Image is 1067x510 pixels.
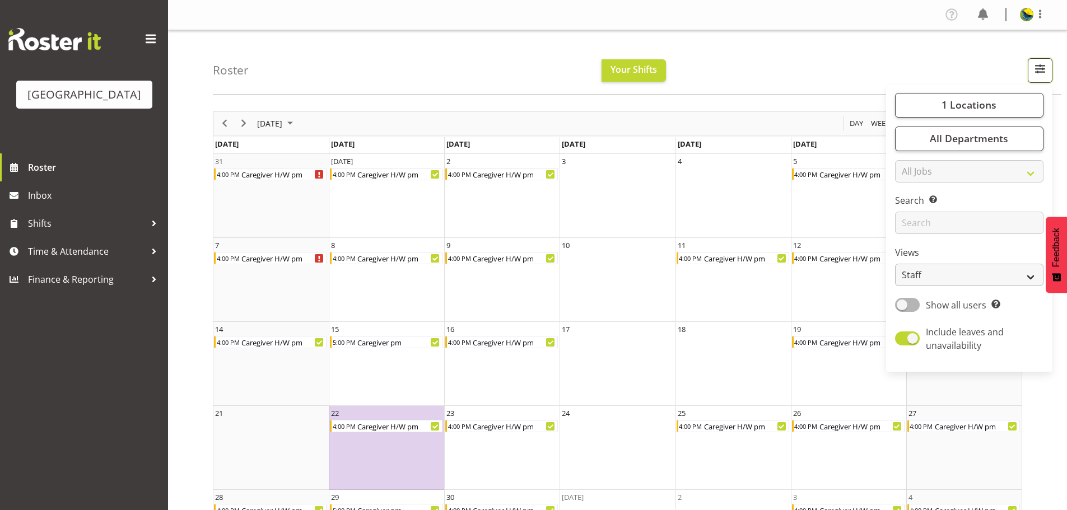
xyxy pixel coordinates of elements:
[329,322,444,406] td: Monday, September 15, 2025
[793,408,801,419] div: 26
[926,326,1004,352] span: Include leaves and unavailability
[794,169,818,180] div: 4:00 PM
[792,336,905,348] div: Caregiver H/W pm Begin From Friday, September 19, 2025 at 4:00:00 PM GMT+12:00 Ends At Friday, Se...
[562,492,584,503] div: [DATE]
[216,336,240,348] div: 4:00 PM
[675,238,791,322] td: Thursday, September 11, 2025
[445,252,558,264] div: Caregiver H/W pm Begin From Tuesday, September 9, 2025 at 4:00:00 PM GMT+12:00 Ends At Tuesday, S...
[28,243,146,260] span: Time & Attendance
[444,154,560,238] td: Tuesday, September 2, 2025
[926,299,986,311] span: Show all users
[675,154,791,238] td: Thursday, September 4, 2025
[791,322,906,406] td: Friday, September 19, 2025
[215,112,234,135] div: previous period
[28,271,146,288] span: Finance & Reporting
[329,154,444,238] td: Monday, September 1, 2025
[447,169,472,180] div: 4:00 PM
[216,252,240,264] div: 4:00 PM
[216,169,240,180] div: 4:00 PM
[214,336,327,348] div: Caregiver H/W pm Begin From Sunday, September 14, 2025 at 4:00:00 PM GMT+12:00 Ends At Sunday, Se...
[793,324,801,335] div: 19
[356,420,442,432] div: Caregiver H/W pm
[895,127,1043,151] button: All Departments
[1051,228,1061,267] span: Feedback
[215,492,223,503] div: 28
[793,492,797,503] div: 3
[234,112,253,135] div: next period
[895,194,1043,207] label: Search
[869,116,892,130] button: Timeline Week
[677,252,789,264] div: Caregiver H/W pm Begin From Thursday, September 11, 2025 at 4:00:00 PM GMT+12:00 Ends At Thursday...
[445,420,558,432] div: Caregiver H/W pm Begin From Tuesday, September 23, 2025 at 4:00:00 PM GMT+12:00 Ends At Tuesday, ...
[908,408,916,419] div: 27
[255,116,298,130] button: September 2025
[215,408,223,419] div: 21
[560,406,675,490] td: Wednesday, September 24, 2025
[446,139,470,149] span: [DATE]
[678,492,682,503] div: 2
[472,420,557,432] div: Caregiver H/W pm
[791,406,906,490] td: Friday, September 26, 2025
[794,420,818,432] div: 4:00 PM
[678,240,686,251] div: 11
[356,336,442,348] div: Caregiver pm
[331,156,353,167] div: [DATE]
[445,336,558,348] div: Caregiver H/W pm Begin From Tuesday, September 16, 2025 at 4:00:00 PM GMT+12:00 Ends At Tuesday, ...
[215,156,223,167] div: 31
[895,93,1043,118] button: 1 Locations
[446,492,454,503] div: 30
[329,238,444,322] td: Monday, September 8, 2025
[213,238,329,322] td: Sunday, September 7, 2025
[446,156,450,167] div: 2
[678,408,686,419] div: 25
[818,169,904,180] div: Caregiver H/W pm
[217,116,232,130] button: Previous
[818,252,904,264] div: Caregiver H/W pm
[895,212,1043,234] input: Search
[678,252,703,264] div: 4:00 PM
[703,252,789,264] div: Caregiver H/W pm
[560,322,675,406] td: Wednesday, September 17, 2025
[472,169,557,180] div: Caregiver H/W pm
[331,240,335,251] div: 8
[792,420,905,432] div: Caregiver H/W pm Begin From Friday, September 26, 2025 at 4:00:00 PM GMT+12:00 Ends At Friday, Se...
[213,64,249,77] h4: Roster
[472,252,557,264] div: Caregiver H/W pm
[332,252,356,264] div: 4:00 PM
[602,59,666,82] button: Your Shifts
[675,322,791,406] td: Thursday, September 18, 2025
[330,252,442,264] div: Caregiver H/W pm Begin From Monday, September 8, 2025 at 4:00:00 PM GMT+12:00 Ends At Monday, Sep...
[562,408,570,419] div: 24
[611,63,657,76] span: Your Shifts
[562,240,570,251] div: 10
[793,240,801,251] div: 12
[356,169,442,180] div: Caregiver H/W pm
[447,336,472,348] div: 4:00 PM
[256,116,283,130] span: [DATE]
[445,168,558,180] div: Caregiver H/W pm Begin From Tuesday, September 2, 2025 at 4:00:00 PM GMT+12:00 Ends At Tuesday, S...
[794,252,818,264] div: 4:00 PM
[1028,58,1052,83] button: Filter Shifts
[329,406,444,490] td: Monday, September 22, 2025
[215,240,219,251] div: 7
[215,324,223,335] div: 14
[562,156,566,167] div: 3
[444,406,560,490] td: Tuesday, September 23, 2025
[678,324,686,335] div: 18
[28,187,162,204] span: Inbox
[792,168,905,180] div: Caregiver H/W pm Begin From Friday, September 5, 2025 at 4:00:00 PM GMT+12:00 Ends At Friday, Sep...
[332,336,356,348] div: 5:00 PM
[446,240,450,251] div: 9
[791,238,906,322] td: Friday, September 12, 2025
[895,246,1043,259] label: Views
[213,322,329,406] td: Sunday, September 14, 2025
[678,420,703,432] div: 4:00 PM
[253,112,300,135] div: September 2025
[332,420,356,432] div: 4:00 PM
[1020,8,1033,21] img: gemma-hall22491374b5f274993ff8414464fec47f.png
[849,116,864,130] span: Day
[794,336,818,348] div: 4:00 PM
[562,324,570,335] div: 17
[562,139,585,149] span: [DATE]
[444,322,560,406] td: Tuesday, September 16, 2025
